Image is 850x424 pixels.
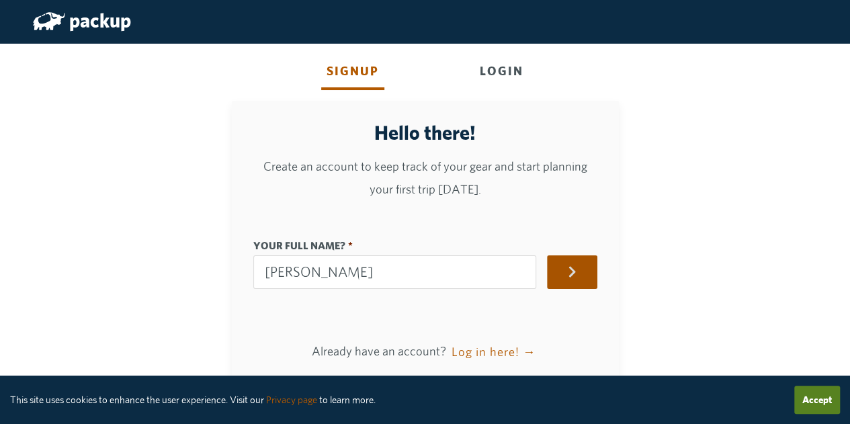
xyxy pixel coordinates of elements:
[253,155,597,202] p: Create an account to keep track of your gear and start planning your first trip [DATE].
[253,255,537,289] input: Your full name?
[253,237,537,255] label: Your full name?
[266,394,317,405] a: Privacy page
[449,335,538,368] button: Log in here! →
[10,394,376,405] small: This site uses cookies to enhance the user experience. Visit our to learn more.
[253,335,597,368] p: Already have an account?
[474,54,529,90] div: Login
[253,122,597,144] h2: Hello there!
[69,8,131,32] span: packup
[794,386,840,414] button: Accept cookies
[33,11,131,35] a: packup
[321,54,384,90] div: Signup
